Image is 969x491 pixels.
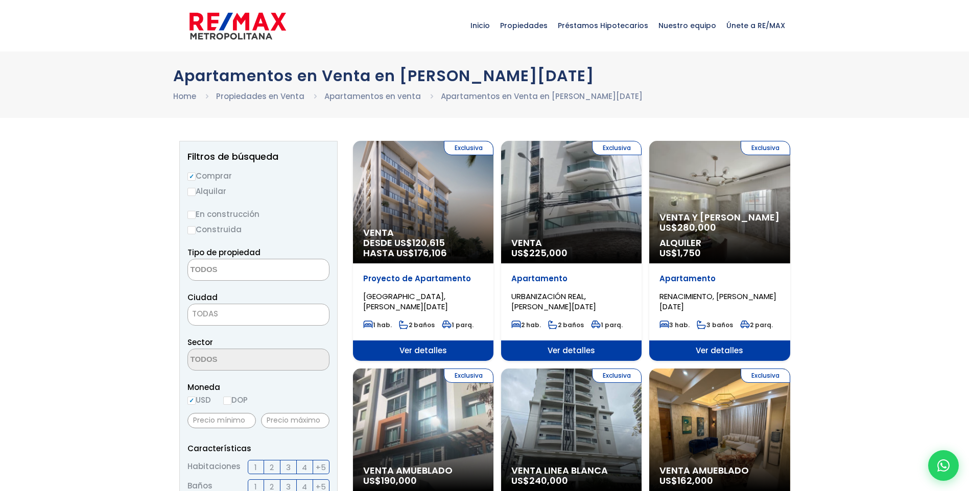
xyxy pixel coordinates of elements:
span: US$ [363,474,417,487]
span: URBANIZACIÓN REAL, [PERSON_NAME][DATE] [511,291,596,312]
label: Construida [187,223,329,236]
span: TODAS [192,308,218,319]
h2: Filtros de búsqueda [187,152,329,162]
span: US$ [511,474,568,487]
span: 280,000 [677,221,716,234]
input: Comprar [187,173,196,181]
span: Exclusiva [741,369,790,383]
span: Alquiler [659,238,779,248]
label: Alquilar [187,185,329,198]
span: 225,000 [529,247,568,259]
span: 1 parq. [591,321,623,329]
span: 4 [302,461,307,474]
span: RENACIMIENTO, [PERSON_NAME][DATE] [659,291,776,312]
span: Venta Amueblado [363,465,483,476]
span: Sector [187,337,213,348]
label: DOP [223,394,248,406]
span: Tipo de propiedad [187,247,261,258]
label: Comprar [187,169,329,182]
span: Exclusiva [444,369,493,383]
p: Apartamento [659,274,779,284]
a: Exclusiva Venta y [PERSON_NAME] US$280,000 Alquiler US$1,750 Apartamento RENACIMIENTO, [PERSON_NA... [649,141,790,361]
input: Construida [187,226,196,234]
span: HASTA US$ [363,248,483,258]
span: DESDE US$ [363,238,483,258]
span: 1 parq. [442,321,474,329]
label: En construcción [187,208,329,220]
span: 2 [270,461,274,474]
span: 2 baños [548,321,584,329]
span: Exclusiva [741,141,790,155]
input: Precio mínimo [187,413,256,428]
span: Ver detalles [501,340,642,361]
a: Apartamentos en venta [324,91,421,102]
span: 1 [254,461,257,474]
span: 2 baños [399,321,435,329]
span: US$ [511,247,568,259]
span: TODAS [188,307,329,321]
span: Inicio [465,10,495,41]
span: Ver detalles [353,340,493,361]
textarea: Search [188,259,287,281]
span: 120,615 [412,236,445,249]
span: US$ [659,247,701,259]
span: Propiedades [495,10,553,41]
textarea: Search [188,349,287,371]
span: [GEOGRAPHIC_DATA], [PERSON_NAME][DATE] [363,291,448,312]
span: Exclusiva [592,369,642,383]
span: Moneda [187,381,329,394]
a: Exclusiva Venta US$225,000 Apartamento URBANIZACIÓN REAL, [PERSON_NAME][DATE] 2 hab. 2 baños 1 pa... [501,141,642,361]
a: Propiedades en Venta [216,91,304,102]
a: Home [173,91,196,102]
span: Exclusiva [592,141,642,155]
span: Venta [511,238,631,248]
a: Exclusiva Venta DESDE US$120,615 HASTA US$176,106 Proyecto de Apartamento [GEOGRAPHIC_DATA], [PER... [353,141,493,361]
span: 2 hab. [511,321,541,329]
li: Apartamentos en Venta en [PERSON_NAME][DATE] [441,90,643,103]
span: 1 hab. [363,321,392,329]
span: Venta [363,228,483,238]
span: US$ [659,221,716,234]
input: DOP [223,397,231,405]
span: 2 parq. [740,321,773,329]
span: Préstamos Hipotecarios [553,10,653,41]
span: Ciudad [187,292,218,303]
span: Únete a RE/MAX [721,10,790,41]
p: Características [187,442,329,455]
p: Proyecto de Apartamento [363,274,483,284]
span: 1,750 [677,247,701,259]
span: Venta y [PERSON_NAME] [659,212,779,223]
span: Exclusiva [444,141,493,155]
span: Ver detalles [649,340,790,361]
input: En construcción [187,211,196,219]
span: Habitaciones [187,460,241,474]
h1: Apartamentos en Venta en [PERSON_NAME][DATE] [173,67,796,85]
span: +5 [316,461,326,474]
span: 3 [286,461,291,474]
span: Nuestro equipo [653,10,721,41]
span: TODAS [187,304,329,326]
input: Alquilar [187,188,196,196]
label: USD [187,394,211,406]
input: Precio máximo [261,413,329,428]
span: 162,000 [677,474,713,487]
input: USD [187,397,196,405]
span: US$ [659,474,713,487]
span: 3 baños [697,321,733,329]
span: 190,000 [381,474,417,487]
span: 3 hab. [659,321,690,329]
span: Venta Amueblado [659,465,779,476]
p: Apartamento [511,274,631,284]
span: 240,000 [529,474,568,487]
img: remax-metropolitana-logo [190,11,286,41]
span: Venta Linea Blanca [511,465,631,476]
span: 176,106 [414,247,447,259]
